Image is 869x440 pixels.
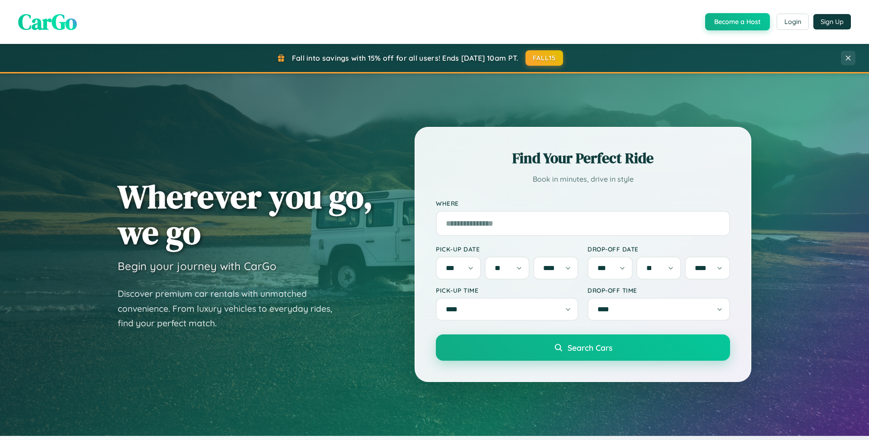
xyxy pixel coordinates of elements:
[292,53,519,63] span: Fall into savings with 15% off for all users! Ends [DATE] 10am PT.
[118,179,373,250] h1: Wherever you go, we go
[436,286,578,294] label: Pick-up Time
[587,245,730,253] label: Drop-off Date
[813,14,851,29] button: Sign Up
[568,343,612,353] span: Search Cars
[118,259,277,273] h3: Begin your journey with CarGo
[18,7,77,37] span: CarGo
[587,286,730,294] label: Drop-off Time
[436,334,730,361] button: Search Cars
[777,14,809,30] button: Login
[436,148,730,168] h2: Find Your Perfect Ride
[118,286,344,331] p: Discover premium car rentals with unmatched convenience. From luxury vehicles to everyday rides, ...
[436,173,730,186] p: Book in minutes, drive in style
[436,245,578,253] label: Pick-up Date
[436,199,730,207] label: Where
[525,50,563,66] button: FALL15
[705,13,770,30] button: Become a Host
